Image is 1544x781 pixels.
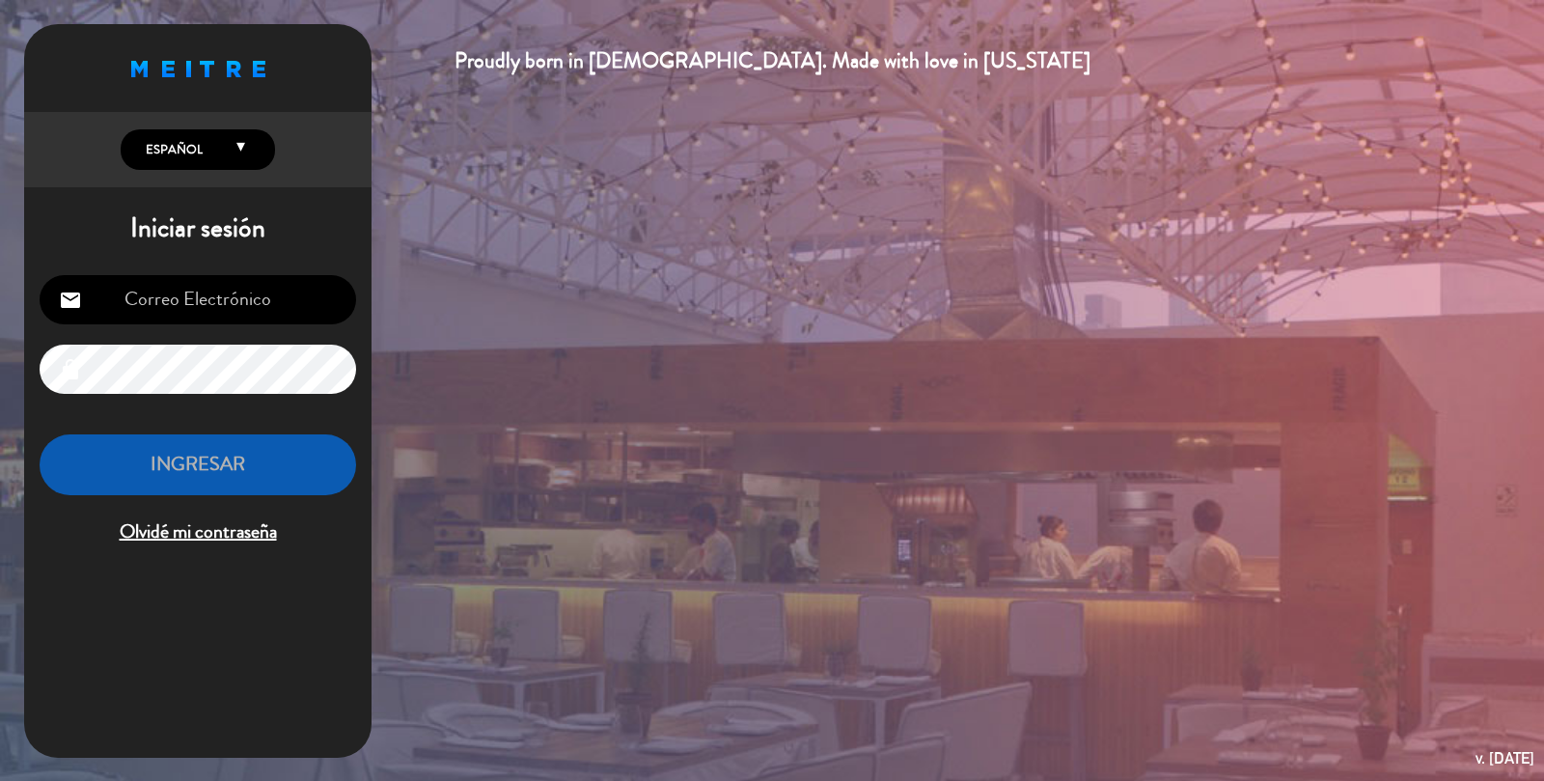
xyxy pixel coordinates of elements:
div: v. [DATE] [1475,745,1534,771]
button: INGRESAR [40,434,356,495]
i: email [59,289,82,312]
i: lock [59,358,82,381]
h1: Iniciar sesión [24,212,372,245]
input: Correo Electrónico [40,275,356,324]
span: Español [141,140,203,159]
span: Olvidé mi contraseña [40,516,356,548]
